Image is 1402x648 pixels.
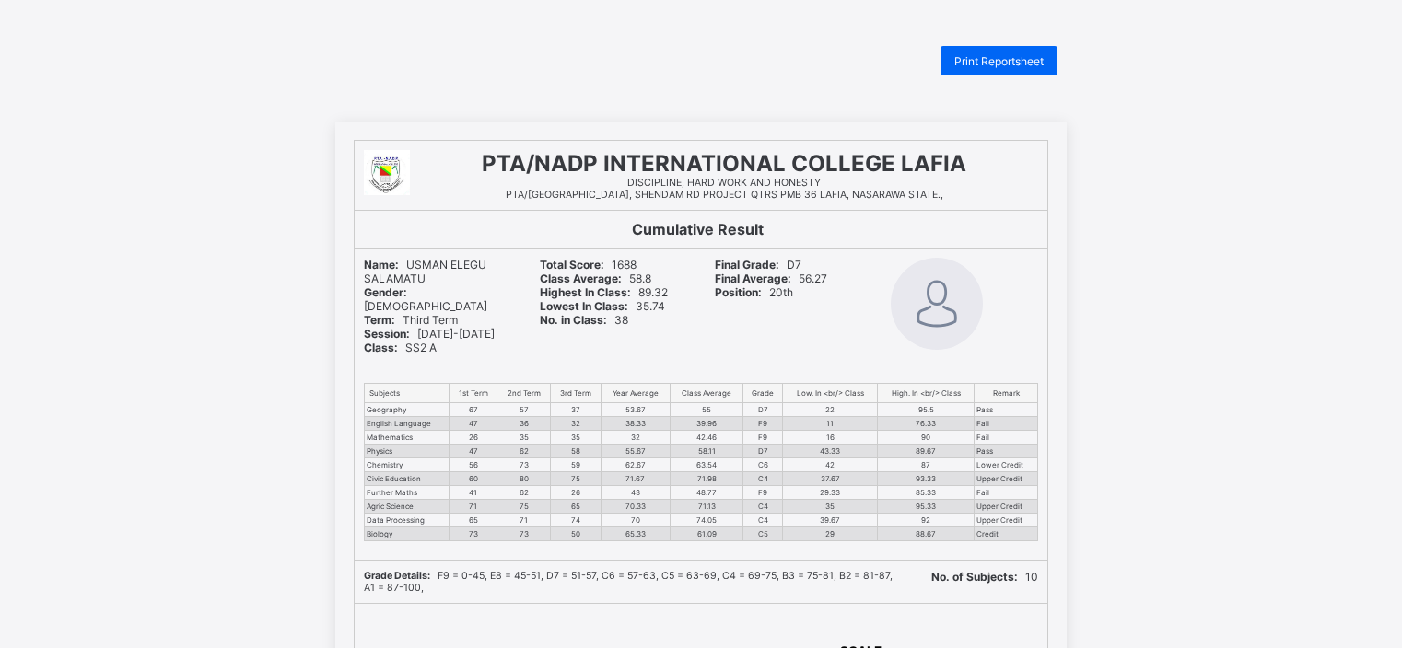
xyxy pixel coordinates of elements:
[743,486,783,500] td: F9
[670,431,743,445] td: 42.46
[783,458,878,472] td: 42
[551,403,602,417] td: 37
[364,570,893,594] span: F9 = 0-45, E8 = 45-51, D7 = 51-57, C6 = 57-63, C5 = 63-69, C4 = 69-75, B3 = 75-81, B2 = 81-87, A1...
[975,486,1038,500] td: Fail
[364,327,410,341] b: Session:
[602,514,671,527] td: 70
[497,445,551,458] td: 62
[365,472,450,486] td: Civic Education
[506,189,943,201] span: PTA/[GEOGRAPHIC_DATA], SHENDAM RD PROJECT QTRS PMB 36 LAFIA, NASARAWA STATE.,
[551,500,602,514] td: 65
[783,403,878,417] td: 22
[783,445,878,458] td: 43.33
[975,514,1038,527] td: Upper Credit
[670,472,743,486] td: 71.98
[551,472,602,486] td: 75
[931,570,1038,584] span: 10
[878,472,975,486] td: 93.33
[602,472,671,486] td: 71.67
[364,327,495,341] span: [DATE]-[DATE]
[602,384,671,403] th: Year Average
[449,445,497,458] td: 47
[602,458,671,472] td: 62.67
[364,313,458,327] span: Third Term
[975,445,1038,458] td: Pass
[365,384,450,403] th: Subjects
[975,403,1038,417] td: Pass
[783,472,878,486] td: 37.67
[975,431,1038,445] td: Fail
[365,514,450,527] td: Data Processing
[540,313,607,327] b: No. in Class:
[715,272,827,285] span: 56.27
[449,431,497,445] td: 26
[497,527,551,541] td: 73
[602,417,671,431] td: 38.33
[783,431,878,445] td: 16
[602,431,671,445] td: 32
[497,500,551,514] td: 75
[497,431,551,445] td: 35
[540,272,651,285] span: 58.8
[715,285,793,299] span: 20th
[878,417,975,431] td: 76.33
[670,514,743,527] td: 74.05
[540,285,631,299] b: Highest In Class:
[497,403,551,417] td: 57
[551,445,602,458] td: 58
[540,285,668,299] span: 89.32
[497,458,551,472] td: 73
[878,384,975,403] th: High. In <br/> Class
[783,486,878,500] td: 29.33
[540,313,628,327] span: 38
[482,150,966,177] span: PTA/NADP INTERNATIONAL COLLEGE LAFIA
[364,258,486,285] span: USMAN ELEGU SALAMATU
[627,177,821,189] span: DISCIPLINE, HARD WORK AND HONESTY
[975,527,1038,541] td: Credit
[743,472,783,486] td: C4
[670,403,743,417] td: 55
[365,431,450,445] td: Mathematics
[878,458,975,472] td: 87
[743,384,783,403] th: Grade
[540,299,665,313] span: 35.74
[497,472,551,486] td: 80
[878,486,975,500] td: 85.33
[715,258,779,272] b: Final Grade:
[743,500,783,514] td: C4
[670,500,743,514] td: 71.13
[449,500,497,514] td: 71
[551,527,602,541] td: 50
[670,417,743,431] td: 39.96
[365,458,450,472] td: Chemistry
[551,458,602,472] td: 59
[551,431,602,445] td: 35
[449,486,497,500] td: 41
[497,417,551,431] td: 36
[975,458,1038,472] td: Lower Credit
[878,403,975,417] td: 95.5
[743,458,783,472] td: C6
[975,417,1038,431] td: Fail
[497,384,551,403] th: 2nd Term
[364,341,398,354] b: Class:
[365,500,450,514] td: Agric Science
[715,272,791,285] b: Final Average:
[449,472,497,486] td: 60
[878,514,975,527] td: 92
[364,258,399,272] b: Name:
[365,445,450,458] td: Physics
[931,570,1018,584] b: No. of Subjects:
[602,403,671,417] td: 53.67
[364,285,487,313] span: [DEMOGRAPHIC_DATA]
[743,431,783,445] td: F9
[365,486,450,500] td: Further Maths
[449,514,497,527] td: 65
[975,472,1038,486] td: Upper Credit
[449,403,497,417] td: 67
[364,285,407,299] b: Gender:
[743,527,783,541] td: C5
[878,431,975,445] td: 90
[783,527,878,541] td: 29
[783,384,878,403] th: Low. In <br/> Class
